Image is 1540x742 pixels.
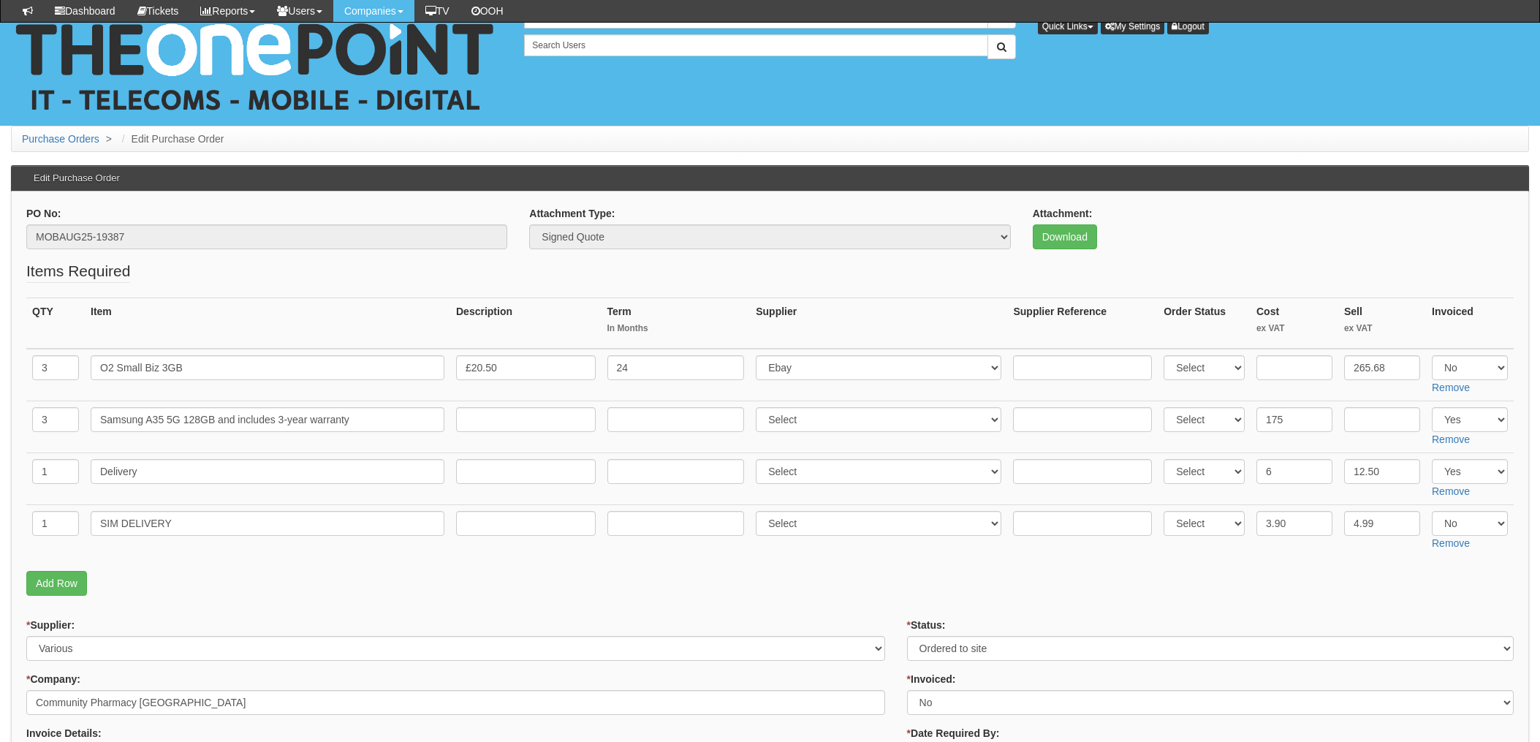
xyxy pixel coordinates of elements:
[1101,18,1165,34] a: My Settings
[26,166,127,191] h3: Edit Purchase Order
[907,672,956,686] label: Invoiced:
[1033,206,1093,221] label: Attachment:
[750,298,1007,349] th: Supplier
[450,298,602,349] th: Description
[1432,382,1470,393] a: Remove
[118,132,224,146] li: Edit Purchase Order
[26,672,80,686] label: Company:
[1033,224,1097,249] a: Download
[26,571,87,596] a: Add Row
[602,298,751,349] th: Term
[26,298,85,349] th: QTY
[85,298,450,349] th: Item
[524,34,987,56] input: Search Users
[1007,298,1158,349] th: Supplier Reference
[1256,322,1332,335] small: ex VAT
[1344,322,1420,335] small: ex VAT
[1338,298,1426,349] th: Sell
[1158,298,1251,349] th: Order Status
[607,322,745,335] small: In Months
[529,206,615,221] label: Attachment Type:
[26,726,102,741] label: Invoice Details:
[1432,485,1470,497] a: Remove
[22,133,99,145] a: Purchase Orders
[1167,18,1209,34] a: Logout
[907,726,1000,741] label: Date Required By:
[907,618,946,632] label: Status:
[1038,18,1098,34] button: Quick Links
[26,618,75,632] label: Supplier:
[1426,298,1514,349] th: Invoiced
[1251,298,1338,349] th: Cost
[26,260,130,283] legend: Items Required
[1432,434,1470,445] a: Remove
[1432,537,1470,549] a: Remove
[26,206,61,221] label: PO No:
[102,133,115,145] span: >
